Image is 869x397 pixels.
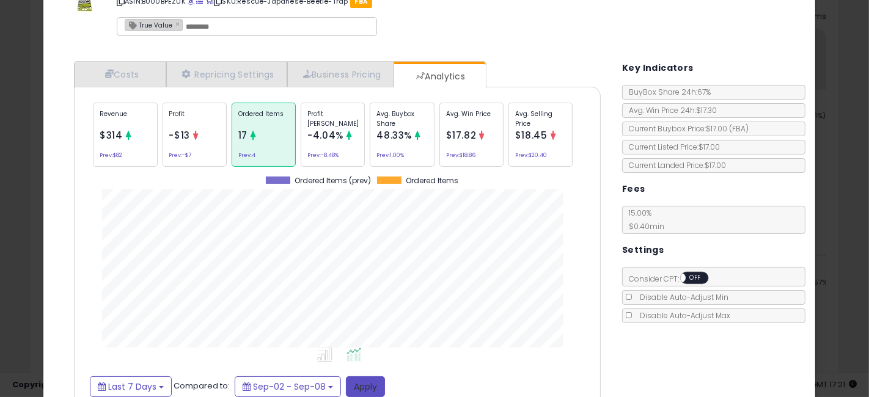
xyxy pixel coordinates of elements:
span: True Value [125,20,172,30]
button: Apply [346,376,385,397]
a: Analytics [394,64,485,89]
span: -4.04% [307,129,343,142]
small: Prev: -$7 [169,153,192,157]
small: Prev: $20.40 [515,153,547,157]
span: Avg. Win Price 24h: $17.30 [623,105,717,115]
span: 17 [238,129,248,142]
span: Disable Auto-Adjust Max [634,310,730,321]
p: Ordered Items [238,109,289,128]
span: 48.33% [376,129,412,142]
h5: Key Indicators [622,60,694,76]
p: Profit [PERSON_NAME] [307,109,358,128]
span: Compared to: [174,380,230,392]
h5: Fees [622,181,645,197]
span: 15.00 % [623,208,664,231]
h5: Settings [622,242,664,258]
span: $314 [100,129,123,142]
span: Ordered Items (prev) [295,177,371,185]
small: Prev: 1.00% [376,153,404,157]
span: Current Landed Price: $17.00 [623,160,726,170]
span: Disable Auto-Adjust Min [634,292,728,302]
span: Last 7 Days [108,381,156,393]
a: Business Pricing [287,62,394,87]
a: Repricing Settings [166,62,287,87]
small: Prev: $82 [100,153,122,157]
p: Revenue [100,109,150,128]
span: $17.82 [446,129,477,142]
span: $0.40 min [623,221,664,231]
span: Sep-02 - Sep-08 [253,381,326,393]
p: Avg. Selling Price [515,109,566,128]
p: Profit [169,109,220,128]
p: Avg. Win Price [446,109,497,128]
span: Ordered Items [406,177,458,185]
span: -$13 [169,129,191,142]
span: BuyBox Share 24h: 67% [623,87,711,97]
span: Current Buybox Price: [623,123,749,134]
a: × [175,18,183,29]
small: Prev: -8.48% [307,153,339,157]
span: $17.00 [706,123,749,134]
span: Consider CPT: [623,274,725,284]
small: Prev: 4 [238,153,255,157]
span: ( FBA ) [729,123,749,134]
p: Avg. Buybox Share [376,109,427,128]
span: OFF [686,273,706,283]
span: Current Listed Price: $17.00 [623,142,720,152]
span: $18.45 [515,129,548,142]
small: Prev: $18.86 [446,153,475,157]
a: Costs [75,62,166,87]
